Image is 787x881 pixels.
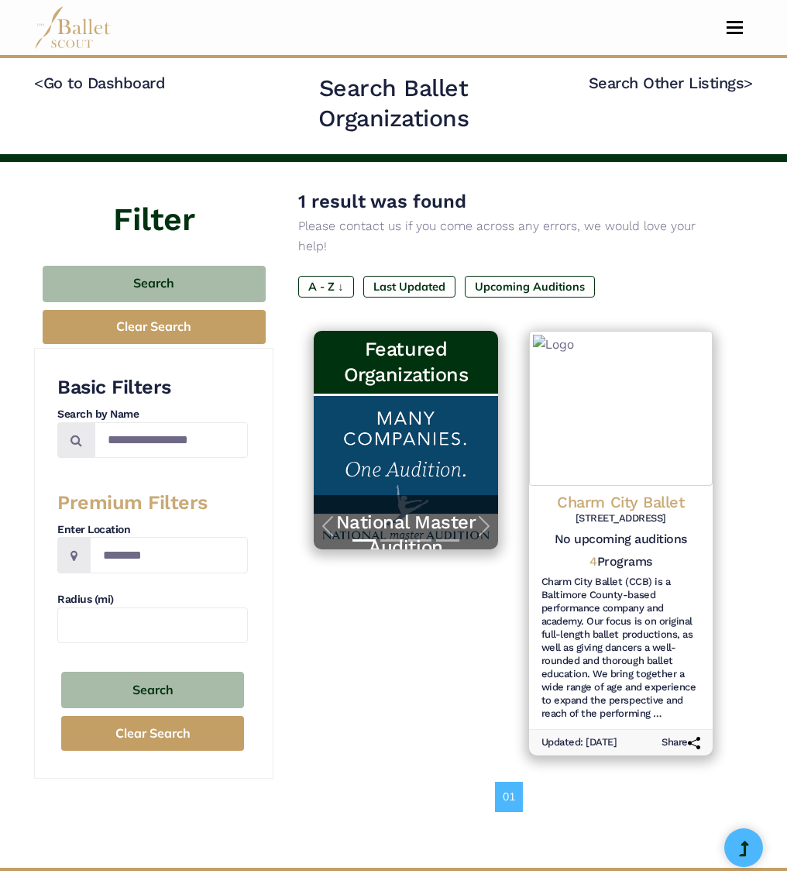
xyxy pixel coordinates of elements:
button: Slide 3 [408,532,431,549]
p: Please contact us if you come across any errors, we would love your help! [298,216,728,256]
code: > [744,73,753,92]
label: Last Updated [363,276,455,298]
h6: [STREET_ADDRESS] [541,512,700,525]
h3: Premium Filters [57,490,248,516]
label: A - Z ↓ [298,276,353,298]
span: 1 result was found [298,191,466,212]
nav: Page navigation example [495,782,531,811]
h4: Enter Location [57,522,248,538]
a: 01 [495,782,523,811]
h4: Search by Name [57,407,248,422]
h3: Basic Filters [57,375,248,401]
button: Slide 2 [380,532,404,549]
button: Slide 4 [436,532,459,549]
button: Clear Search [61,716,244,751]
h6: Updated: [DATE] [541,736,617,749]
h4: Filter [34,162,273,243]
a: <Go to Dashboard [34,74,165,92]
code: < [34,73,43,92]
label: Upcoming Auditions [465,276,595,298]
h5: No upcoming auditions [541,532,700,548]
a: National Master Audition [329,511,482,559]
a: Search Other Listings> [589,74,753,92]
button: Search [61,672,244,708]
h4: Charm City Ballet [541,492,700,512]
h6: Share [662,736,700,749]
button: Search [43,266,266,302]
h6: Charm City Ballet (CCB) is a Baltimore County-based performance company and academy. Our focus is... [541,576,700,720]
button: Clear Search [43,310,266,345]
h3: Featured Organizations [326,337,485,387]
h5: Programs [589,554,652,570]
span: 4 [589,554,597,569]
button: Slide 1 [352,532,376,549]
button: Toggle navigation [717,20,753,35]
h4: Radius (mi) [57,592,248,607]
img: Logo [529,331,713,486]
input: Search by names... [95,422,248,459]
h2: Search Ballet Organizations [253,73,535,134]
input: Location [90,537,248,573]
